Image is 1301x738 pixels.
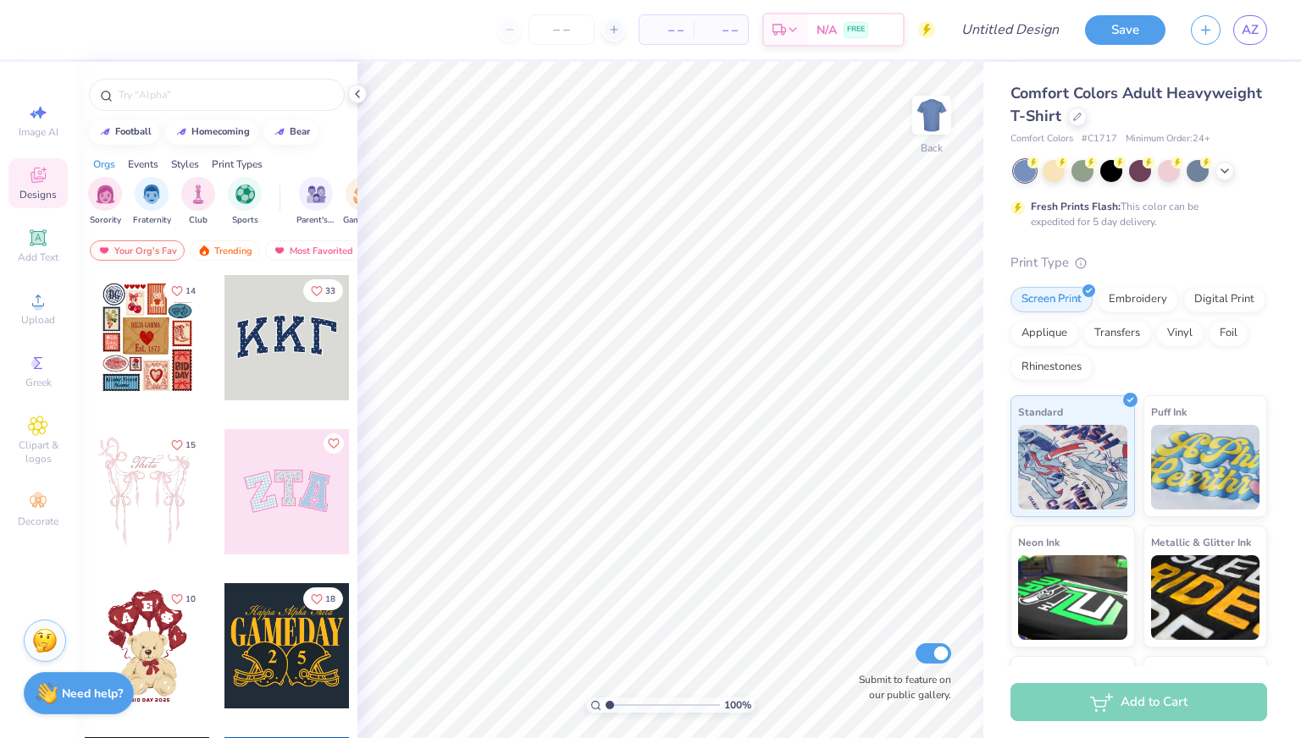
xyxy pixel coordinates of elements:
[1018,425,1127,509] img: Standard
[90,240,185,261] div: Your Org's Fav
[185,595,196,603] span: 10
[817,21,837,39] span: N/A
[128,157,158,172] div: Events
[1018,403,1063,421] span: Standard
[303,587,343,610] button: Like
[273,245,286,256] img: most_fav.gif
[228,177,262,227] div: filter for Sports
[197,245,211,256] img: trending.gif
[529,14,595,45] input: – –
[96,184,115,204] img: Sorority Image
[343,214,382,227] span: Game Day
[189,184,208,204] img: Club Image
[18,515,58,528] span: Decorate
[142,184,161,204] img: Fraternity Image
[290,127,310,136] div: bear
[850,672,951,702] label: Submit to feature on our public gallery.
[90,214,121,227] span: Sorority
[1085,15,1165,45] button: Save
[704,21,738,39] span: – –
[650,21,684,39] span: – –
[189,214,208,227] span: Club
[1151,425,1260,509] img: Puff Ink
[1010,83,1262,126] span: Comfort Colors Adult Heavyweight T-Shirt
[343,177,382,227] button: filter button
[89,119,159,145] button: football
[1151,403,1187,421] span: Puff Ink
[1233,15,1267,45] a: AZ
[325,595,335,603] span: 18
[1031,200,1121,213] strong: Fresh Prints Flash:
[1082,132,1117,146] span: # C1717
[232,214,258,227] span: Sports
[163,587,203,610] button: Like
[97,245,111,256] img: most_fav.gif
[117,86,334,103] input: Try "Alpha"
[1151,555,1260,640] img: Metallic & Glitter Ink
[1018,555,1127,640] img: Neon Ink
[1031,199,1239,229] div: This color can be expedited for 5 day delivery.
[1126,132,1210,146] span: Minimum Order: 24 +
[235,184,255,204] img: Sports Image
[191,127,250,136] div: homecoming
[1151,664,1229,681] span: Water based Ink
[88,177,122,227] button: filter button
[296,177,335,227] div: filter for Parent's Weekend
[185,287,196,295] span: 14
[1098,287,1178,312] div: Embroidery
[1018,533,1060,551] span: Neon Ink
[1242,20,1259,40] span: AZ
[1018,664,1115,681] span: Glow in the Dark Ink
[325,287,335,295] span: 33
[165,119,257,145] button: homecoming
[133,214,171,227] span: Fraternity
[8,438,68,465] span: Clipart & logos
[181,177,215,227] button: filter button
[163,433,203,456] button: Like
[1151,533,1251,551] span: Metallic & Glitter Ink
[1010,132,1073,146] span: Comfort Colors
[1010,321,1078,346] div: Applique
[228,177,262,227] button: filter button
[1209,321,1248,346] div: Foil
[915,98,949,132] img: Back
[190,240,260,261] div: Trending
[21,313,55,327] span: Upload
[25,376,52,389] span: Greek
[307,184,326,204] img: Parent's Weekend Image
[303,279,343,302] button: Like
[265,240,361,261] div: Most Favorited
[296,177,335,227] button: filter button
[296,214,335,227] span: Parent's Weekend
[353,184,373,204] img: Game Day Image
[19,188,57,201] span: Designs
[724,697,751,713] span: 100 %
[133,177,171,227] button: filter button
[1010,355,1093,380] div: Rhinestones
[62,686,123,702] strong: Need help?
[324,433,344,454] button: Like
[1010,287,1093,312] div: Screen Print
[93,157,115,172] div: Orgs
[847,24,865,36] span: FREE
[343,177,382,227] div: filter for Game Day
[921,140,943,156] div: Back
[88,177,122,227] div: filter for Sorority
[1183,287,1265,312] div: Digital Print
[185,441,196,449] span: 15
[1010,253,1267,273] div: Print Type
[273,127,286,137] img: trend_line.gif
[163,279,203,302] button: Like
[1083,321,1151,346] div: Transfers
[263,119,318,145] button: bear
[98,127,112,137] img: trend_line.gif
[948,13,1072,47] input: Untitled Design
[133,177,171,227] div: filter for Fraternity
[115,127,152,136] div: football
[19,125,58,139] span: Image AI
[18,251,58,264] span: Add Text
[1156,321,1204,346] div: Vinyl
[212,157,263,172] div: Print Types
[181,177,215,227] div: filter for Club
[171,157,199,172] div: Styles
